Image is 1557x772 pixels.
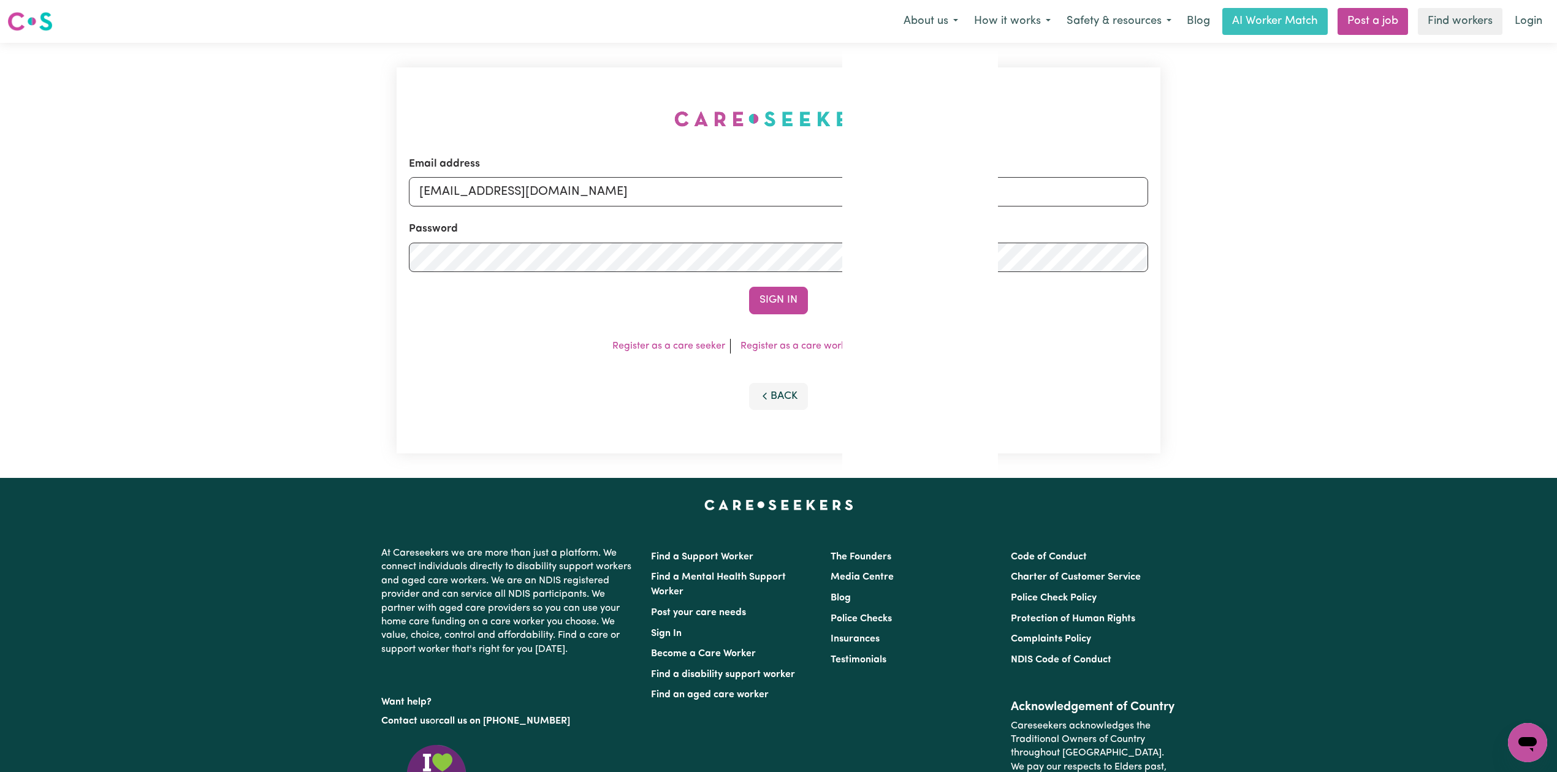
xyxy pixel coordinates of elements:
a: Become a Care Worker [651,649,756,659]
a: Login [1507,8,1550,35]
a: Blog [831,593,851,603]
a: Testimonials [831,655,886,665]
a: Sign In [651,629,682,638]
a: Insurances [831,634,880,644]
a: Find a Mental Health Support Worker [651,572,786,597]
a: Police Check Policy [1011,593,1097,603]
a: Post a job [1338,8,1408,35]
a: Police Checks [831,614,892,624]
button: How it works [966,9,1059,34]
a: Contact us [381,716,430,726]
p: Want help? [381,691,636,709]
a: Register as a care seeker [612,341,725,351]
button: Back [749,383,808,410]
a: AI Worker Match [1222,8,1328,35]
a: Register as a care worker [740,341,855,351]
iframe: Button to launch messaging window [1508,723,1547,762]
a: Charter of Customer Service [1011,572,1141,582]
img: Careseekers logo [7,10,53,32]
a: The Founders [831,552,891,562]
p: At Careseekers we are more than just a platform. We connect individuals directly to disability su... [381,542,636,661]
a: Find workers [1418,8,1502,35]
a: Careseekers logo [7,7,53,36]
a: Blog [1179,8,1217,35]
button: About us [896,9,966,34]
label: Password [409,221,458,237]
a: Post your care needs [651,608,746,618]
a: call us on [PHONE_NUMBER] [439,716,570,726]
a: Complaints Policy [1011,634,1091,644]
a: Find a disability support worker [651,670,795,679]
a: Protection of Human Rights [1011,614,1135,624]
a: NDIS Code of Conduct [1011,655,1111,665]
a: Forgot password [870,341,945,351]
label: Email address [409,156,480,172]
a: Find an aged care worker [651,690,769,700]
h2: Acknowledgement of Country [1011,700,1176,714]
button: Safety & resources [1059,9,1179,34]
a: Code of Conduct [1011,552,1087,562]
a: Careseekers home page [704,500,853,510]
a: Media Centre [831,572,894,582]
a: Find a Support Worker [651,552,753,562]
button: Sign In [749,287,808,314]
p: or [381,710,636,733]
input: Email address [409,177,1148,206]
